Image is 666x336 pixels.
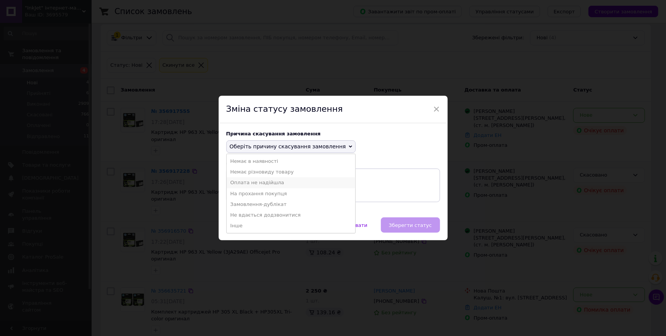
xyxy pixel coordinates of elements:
span: × [433,103,440,116]
li: Немає в наявності [227,156,356,167]
div: Причина скасування замовлення [226,131,440,137]
li: Замовлення-дублікат [227,199,356,210]
li: Немає різновиду товару [227,167,356,177]
span: Оберіть причину скасування замовлення [230,143,346,150]
li: Оплата не надійшла [227,177,356,188]
li: Інше [227,220,356,231]
div: Зміна статусу замовлення [219,96,448,123]
li: На прохання покупця [227,188,356,199]
li: Не вдається додзвонитися [227,210,356,220]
